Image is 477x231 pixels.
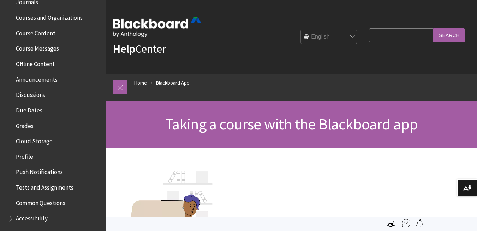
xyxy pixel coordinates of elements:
span: Accessibility [16,213,48,222]
a: Blackboard App [156,79,190,87]
img: Blackboard by Anthology [113,17,201,37]
span: Course Messages [16,43,59,52]
img: Follow this page [416,219,424,227]
span: Taking a course with the Blackboard app [165,114,418,134]
span: Offline Content [16,58,55,68]
strong: Help [113,42,135,56]
span: Profile [16,151,33,160]
select: Site Language Selector [301,30,357,44]
a: HelpCenter [113,42,166,56]
a: Home [134,79,147,87]
img: More help [402,219,410,227]
span: Tests and Assignments [16,181,73,191]
span: Due Dates [16,104,42,114]
span: Courses and Organizations [16,12,83,21]
input: Search [433,28,465,42]
img: Print [387,219,395,227]
span: Announcements [16,74,58,83]
span: Cloud Storage [16,135,53,145]
span: Course Content [16,27,55,37]
span: Push Notifications [16,166,63,176]
span: Common Questions [16,197,65,207]
span: Grades [16,120,34,129]
span: Discussions [16,89,45,98]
